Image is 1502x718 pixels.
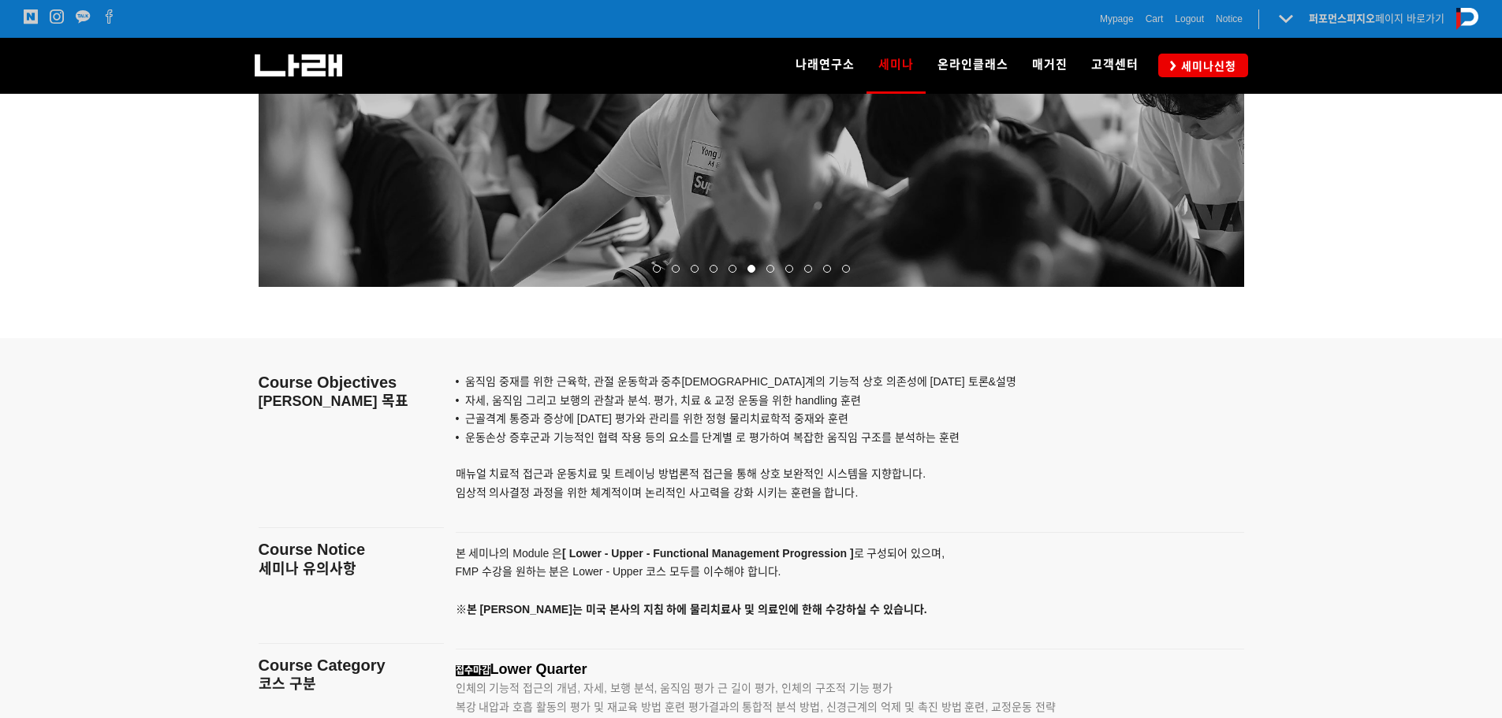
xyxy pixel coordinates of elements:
[259,561,356,577] span: 세미나 유의사항
[1309,13,1444,24] a: 퍼포먼스피지오페이지 바로가기
[456,394,861,407] span: • 자세, 움직임 그리고 보행의 관찰과 분석. 평가, 치료 & 교정 운동을 위한 handling 훈련
[1176,58,1236,74] span: 세미나신청
[1091,58,1139,72] span: 고객센터
[1175,11,1204,27] a: Logout
[1216,11,1243,27] a: Notice
[259,676,316,692] span: 코스 구분
[456,547,945,616] span: 본 세미나의 Module 은 로 구성되어 있으며, FMP 수강을 원하는 분은 Lower - Upper 코스 모두를 이수해야 합니다.
[926,38,1020,93] a: 온라인클래스
[490,661,587,677] span: Lower Quarter
[878,52,914,77] span: 세미나
[456,701,1057,713] span: 복강 내압과 호흡 활동의 평가 및 재교육 방법 훈련 평가결과의 통합적 분석 방법, 신경근계의 억제 및 촉진 방법 훈련, 교정운동 전략
[1158,54,1248,76] a: 세미나신청
[259,393,408,409] span: [PERSON_NAME] 목표
[1079,38,1150,93] a: 고객센터
[562,547,853,560] strong: [ Lower - Upper - Functional Management Progression ]
[456,603,927,616] span: ※본 [PERSON_NAME]는 미국 본사의 지침 하에 물리치료사 및 의료인에 한해 수강하실 수 있습니다.
[259,657,386,674] span: Course Category
[456,431,960,444] span: • 운동손상 증후군과 기능적인 협력 작용 등의 요소를 단계별 로 평가하여 복잡한 움직임 구조를 분석하는 훈련
[456,682,893,694] span: 인체의 기능적 접근의 개념, 자세, 보행 분석, 움직임 평가 근 길이 평가, 인체의 구조적 기능 평가
[1020,38,1079,93] a: 매거진
[1309,13,1375,24] strong: 퍼포먼스피지오
[259,374,397,391] span: Course Objectives
[456,486,859,499] span: 임상적 의사결정 과정을 위한 체계적이며 논리적인 사고력을 강화 시키는 훈련을 합니다.
[456,412,849,425] span: • 근골격계 통증과 증상에 [DATE] 평가와 관리를 위한 정형 물리치료학적 중재와 훈련
[456,467,926,480] span: 매뉴얼 치료적 접근과 운동치료 및 트레이닝 방법론적 접근을 통해 상호 보완적인 시스템을 지향합니다.
[259,541,366,558] span: Course Notice
[1100,11,1134,27] a: Mypage
[796,58,855,72] span: 나래연구소
[867,38,926,93] a: 세미나
[937,58,1008,72] span: 온라인클래스
[1032,58,1068,72] span: 매거진
[456,375,1016,388] span: • 움직임 중재를 위한 근육학, 관절 운동학과 중추[DEMOGRAPHIC_DATA]계의 기능적 상호 의존성에 [DATE] 토론&설명
[1146,11,1164,27] a: Cart
[456,665,490,676] span: 접수마감
[784,38,867,93] a: 나래연구소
